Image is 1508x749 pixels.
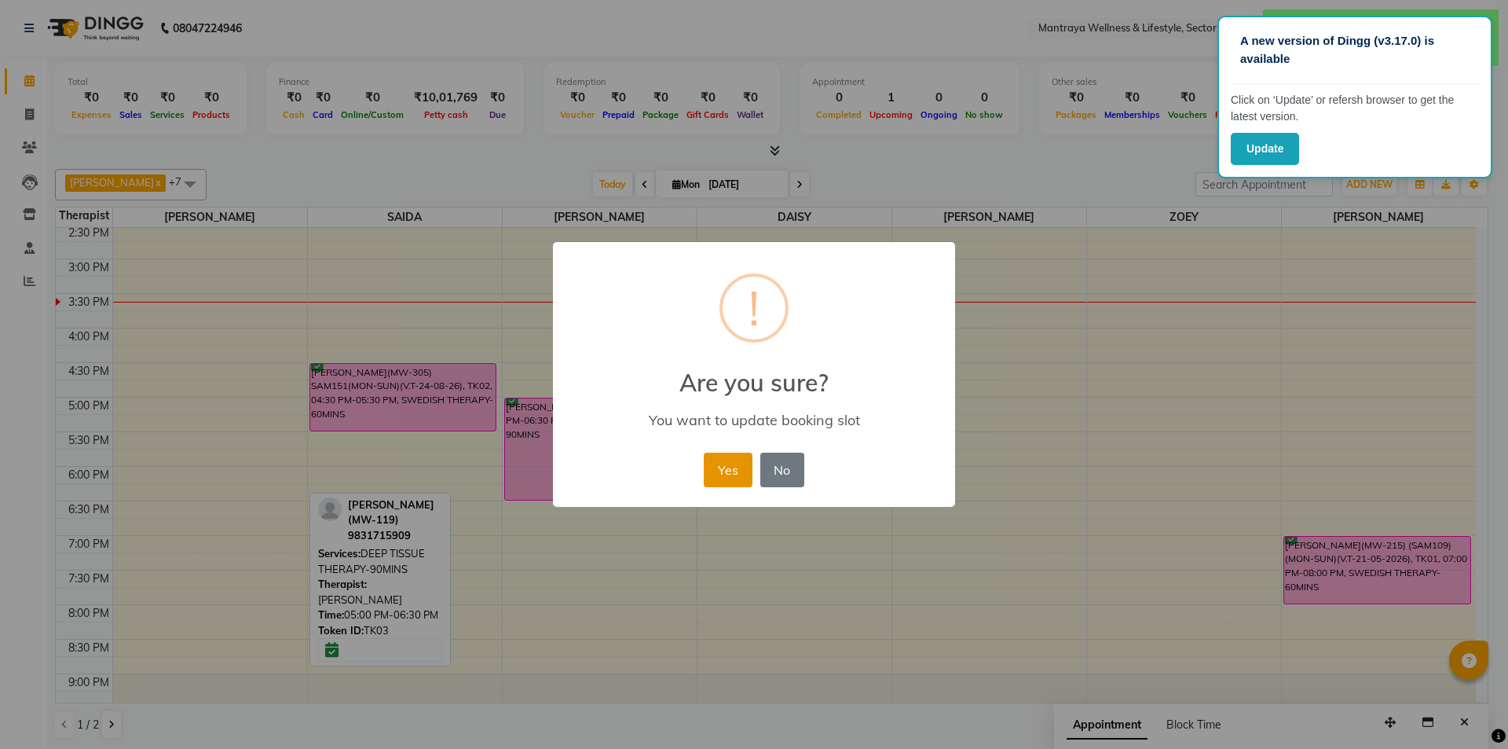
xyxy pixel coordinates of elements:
p: A new version of Dingg (v3.17.0) is available [1240,32,1470,68]
p: Click on ‘Update’ or refersh browser to get the latest version. [1231,92,1479,125]
div: You want to update booking slot [576,411,932,429]
button: No [760,453,804,487]
h2: Are you sure? [553,350,955,397]
div: ! [749,277,759,340]
button: Update [1231,133,1299,165]
button: Yes [704,453,752,487]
